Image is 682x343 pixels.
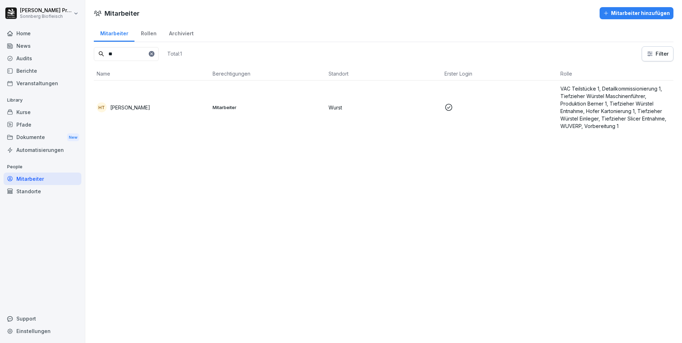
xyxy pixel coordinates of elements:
[134,24,163,42] a: Rollen
[4,40,81,52] a: News
[4,131,81,144] a: DokumenteNew
[646,50,669,57] div: Filter
[4,106,81,118] a: Kurse
[20,7,72,14] p: [PERSON_NAME] Preßlauer
[213,104,323,111] p: Mitarbeiter
[4,52,81,65] a: Audits
[600,7,673,19] button: Mitarbeiter hinzufügen
[4,94,81,106] p: Library
[4,173,81,185] a: Mitarbeiter
[4,312,81,325] div: Support
[167,50,182,57] p: Total: 1
[558,67,673,81] th: Rolle
[110,104,150,111] p: [PERSON_NAME]
[210,67,326,81] th: Berechtigungen
[326,67,442,81] th: Standort
[4,325,81,337] a: Einstellungen
[442,67,558,81] th: Erster Login
[4,131,81,144] div: Dokumente
[560,85,671,130] p: VAC Teilstücke 1, Detailkommissionierung 1, Tiefzieher Würstel Maschinenführer, Produktion Berner...
[163,24,200,42] a: Archiviert
[4,144,81,156] a: Automatisierungen
[4,161,81,173] p: People
[4,185,81,198] a: Standorte
[20,14,72,19] p: Sonnberg Biofleisch
[4,77,81,89] a: Veranstaltungen
[642,47,673,61] button: Filter
[105,9,139,18] h1: Mitarbeiter
[4,65,81,77] a: Berichte
[4,27,81,40] a: Home
[67,133,79,142] div: New
[94,67,210,81] th: Name
[329,104,439,111] p: Wurst
[4,118,81,131] a: Pfade
[603,9,670,17] div: Mitarbeiter hinzufügen
[97,102,107,112] div: HT
[94,24,134,42] a: Mitarbeiter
